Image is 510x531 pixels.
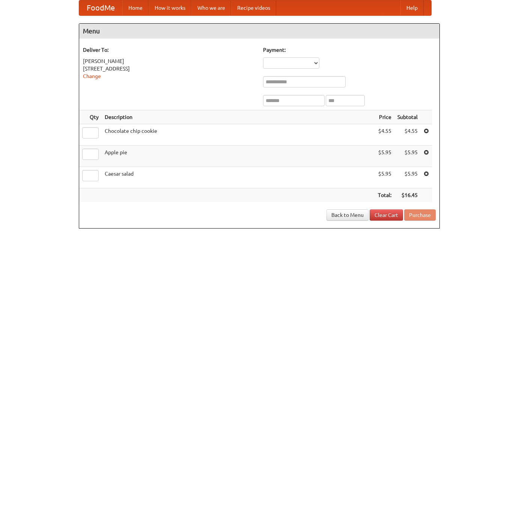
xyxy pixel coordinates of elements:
[102,124,375,146] td: Chocolate chip cookie
[83,65,256,72] div: [STREET_ADDRESS]
[400,0,424,15] a: Help
[83,46,256,54] h5: Deliver To:
[191,0,231,15] a: Who we are
[394,167,421,188] td: $5.95
[404,209,436,221] button: Purchase
[83,73,101,79] a: Change
[231,0,276,15] a: Recipe videos
[149,0,191,15] a: How it works
[79,110,102,124] th: Qty
[394,146,421,167] td: $5.95
[375,146,394,167] td: $5.95
[122,0,149,15] a: Home
[394,110,421,124] th: Subtotal
[102,110,375,124] th: Description
[83,57,256,65] div: [PERSON_NAME]
[375,124,394,146] td: $4.55
[375,110,394,124] th: Price
[375,188,394,202] th: Total:
[375,167,394,188] td: $5.95
[79,0,122,15] a: FoodMe
[394,124,421,146] td: $4.55
[102,146,375,167] td: Apple pie
[102,167,375,188] td: Caesar salad
[79,24,439,39] h4: Menu
[370,209,403,221] a: Clear Cart
[263,46,436,54] h5: Payment:
[326,209,369,221] a: Back to Menu
[394,188,421,202] th: $16.45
